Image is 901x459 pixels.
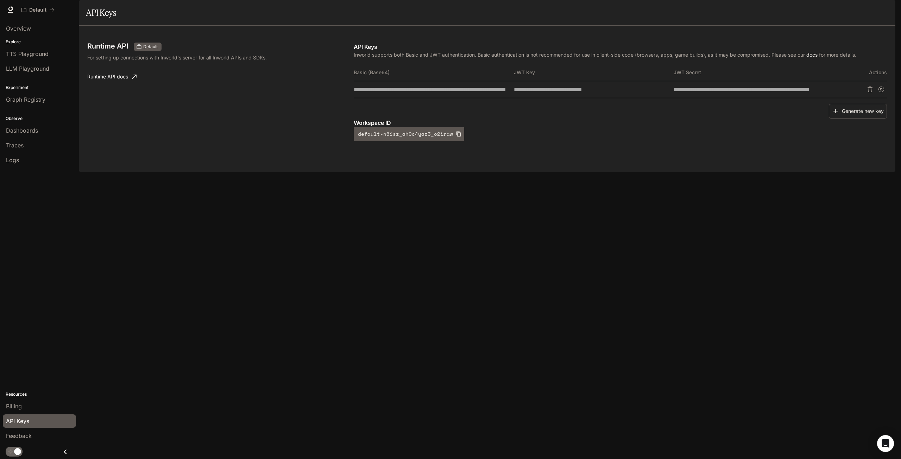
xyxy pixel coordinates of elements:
[806,52,818,58] a: docs
[834,64,887,81] th: Actions
[87,54,283,61] p: For setting up connections with Inworld's server for all Inworld APIs and SDKs.
[29,7,46,13] p: Default
[86,6,116,20] h1: API Keys
[87,43,128,50] h3: Runtime API
[674,64,833,81] th: JWT Secret
[829,104,887,119] button: Generate new key
[134,43,162,51] div: These keys will apply to your current workspace only
[354,64,513,81] th: Basic (Base64)
[18,3,57,17] button: All workspaces
[354,127,464,141] button: default-n6isz_ah9c4yaz3_o2iraw
[354,43,887,51] p: API Keys
[514,64,674,81] th: JWT Key
[864,84,876,95] button: Delete API key
[876,84,887,95] button: Suspend API key
[354,51,887,58] p: Inworld supports both Basic and JWT authentication. Basic authentication is not recommended for u...
[84,70,139,84] a: Runtime API docs
[354,119,887,127] p: Workspace ID
[140,44,160,50] span: Default
[877,435,894,452] div: Open Intercom Messenger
